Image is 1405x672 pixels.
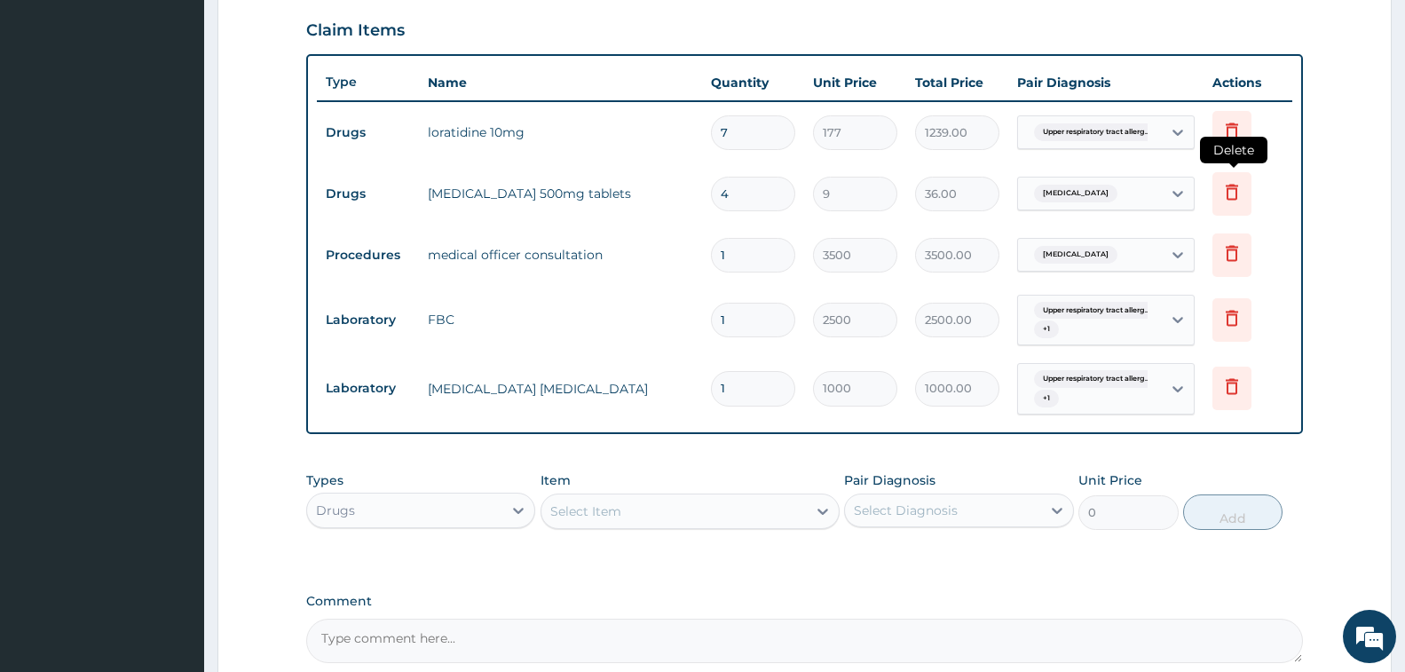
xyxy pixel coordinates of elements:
[1034,185,1117,202] span: [MEDICAL_DATA]
[844,471,935,489] label: Pair Diagnosis
[541,471,571,489] label: Item
[1034,390,1059,407] span: + 1
[316,502,355,519] div: Drugs
[317,66,419,99] th: Type
[1204,65,1292,100] th: Actions
[419,115,702,150] td: loratidine 10mg
[1034,302,1159,320] span: Upper respiratory tract allerg...
[306,21,405,41] h3: Claim Items
[1200,137,1267,163] span: Delete
[103,224,245,403] span: We're online!
[1034,320,1059,338] span: + 1
[317,239,419,272] td: Procedures
[291,9,334,51] div: Minimize live chat window
[317,178,419,210] td: Drugs
[419,237,702,273] td: medical officer consultation
[854,502,958,519] div: Select Diagnosis
[306,594,1303,609] label: Comment
[306,473,343,488] label: Types
[419,371,702,407] td: [MEDICAL_DATA] [MEDICAL_DATA]
[317,304,419,336] td: Laboratory
[804,65,906,100] th: Unit Price
[419,176,702,211] td: [MEDICAL_DATA] 500mg tablets
[33,89,72,133] img: d_794563401_company_1708531726252_794563401
[419,302,702,337] td: FBC
[1008,65,1204,100] th: Pair Diagnosis
[9,485,338,547] textarea: Type your message and hit 'Enter'
[1183,494,1283,530] button: Add
[702,65,804,100] th: Quantity
[906,65,1008,100] th: Total Price
[1034,123,1159,141] span: Upper respiratory tract allerg...
[92,99,298,123] div: Chat with us now
[1034,370,1159,388] span: Upper respiratory tract allerg...
[1078,471,1142,489] label: Unit Price
[550,502,621,520] div: Select Item
[317,372,419,405] td: Laboratory
[1034,246,1117,264] span: [MEDICAL_DATA]
[419,65,702,100] th: Name
[317,116,419,149] td: Drugs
